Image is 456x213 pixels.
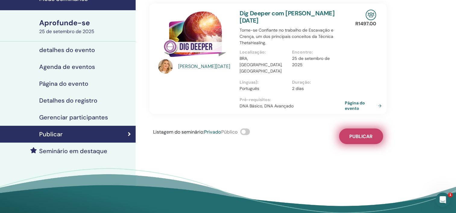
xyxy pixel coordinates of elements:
[339,128,383,144] button: Publicar
[39,28,132,35] div: 25 de setembro de 2025
[36,18,136,35] a: Aprofunde-se25 de setembro de 2025
[240,27,345,46] p: Torne-se Confiante no trabalho de Escavação e Crença, um dos principais conceitos da Técnica Thet...
[292,85,341,92] p: 2 dias
[345,100,384,111] a: Página do evento
[158,10,232,61] img: Dig Deeper
[39,147,107,155] h4: Seminário em destaque
[292,49,341,55] p: Encontro :
[39,63,95,70] h4: Agenda de eventos
[240,85,288,92] p: Português
[366,10,376,20] img: In-Person Seminar
[39,114,108,121] h4: Gerenciar participantes
[240,97,345,103] p: Pré-requisitos :
[39,80,88,87] h4: Página do evento
[240,9,335,24] a: Dig Deeper com [PERSON_NAME][DATE]
[39,18,132,28] div: Aprofunde-se
[240,79,288,85] p: Línguas) :
[39,131,63,138] h4: Publicar
[39,46,95,54] h4: detalhes do evento
[240,49,288,55] p: Localização :
[448,193,453,197] span: 1
[221,129,238,135] span: Público
[158,59,173,74] img: default.jpg
[39,97,97,104] h4: Detalhes do registro
[292,55,341,68] p: 25 de setembro de 2025
[292,79,341,85] p: Duração :
[240,55,288,74] p: BRA, [GEOGRAPHIC_DATA], [GEOGRAPHIC_DATA]
[204,129,221,135] span: Privado
[153,129,204,135] span: Listagem do seminário :
[240,103,345,109] p: DNA Básico, DNA Avançado
[349,133,373,140] span: Publicar
[178,63,234,70] a: [PERSON_NAME][DATE]
[355,20,376,27] p: R 1497.00
[436,193,450,207] iframe: Intercom live chat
